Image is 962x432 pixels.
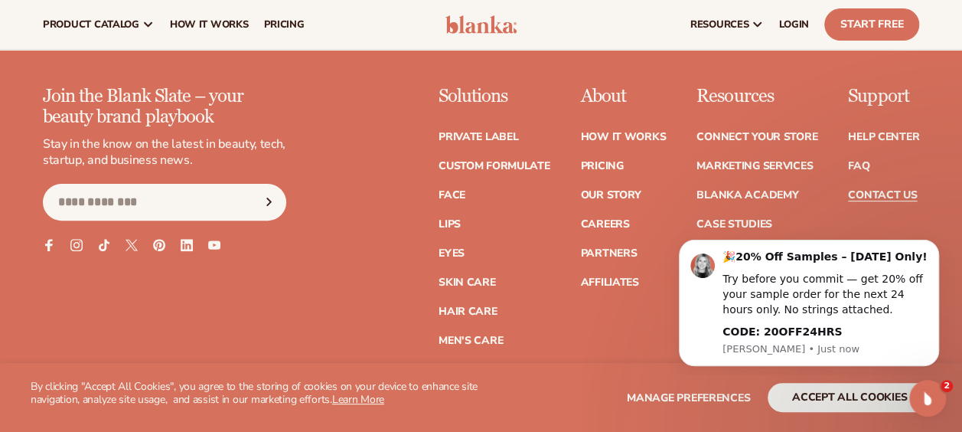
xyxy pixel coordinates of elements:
button: accept all cookies [768,383,931,412]
span: resources [690,18,748,31]
span: Manage preferences [627,391,750,405]
a: Blanka Academy [696,190,798,201]
p: Support [848,87,919,106]
a: Face [439,190,465,201]
span: product catalog [43,18,139,31]
iframe: Intercom live chat [909,380,946,417]
span: LOGIN [779,18,809,31]
p: Stay in the know on the latest in beauty, tech, startup, and business news. [43,136,286,169]
a: Affiliates [580,277,638,288]
a: FAQ [848,161,869,172]
span: How It Works [170,18,249,31]
a: Learn More [332,392,384,407]
a: Careers [580,219,629,230]
a: Marketing services [696,161,813,172]
p: Join the Blank Slate – your beauty brand playbook [43,87,286,127]
img: logo [445,15,517,34]
a: Start Free [824,8,919,41]
a: Custom formulate [439,161,550,172]
a: Help Center [848,132,919,142]
a: How It Works [580,132,666,142]
a: Pricing [580,161,623,172]
p: Solutions [439,87,550,106]
p: Resources [696,87,817,106]
a: Men's Care [439,335,503,346]
a: Private label [439,132,518,142]
span: 2 [941,380,953,392]
button: Subscribe [252,184,285,221]
a: Hair Care [439,306,497,317]
p: About [580,87,666,106]
a: Lips [439,219,461,230]
p: By clicking "Accept All Cookies", you agree to the storing of cookies on your device to enhance s... [31,381,481,407]
a: Partners [580,248,637,259]
a: Eyes [439,248,465,259]
a: Skin Care [439,277,495,288]
a: Contact Us [848,190,917,201]
a: Case Studies [696,219,772,230]
button: Manage preferences [627,383,750,412]
span: pricing [263,18,304,31]
a: Connect your store [696,132,817,142]
a: Our Story [580,190,641,201]
iframe: Intercom notifications message [656,226,962,375]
